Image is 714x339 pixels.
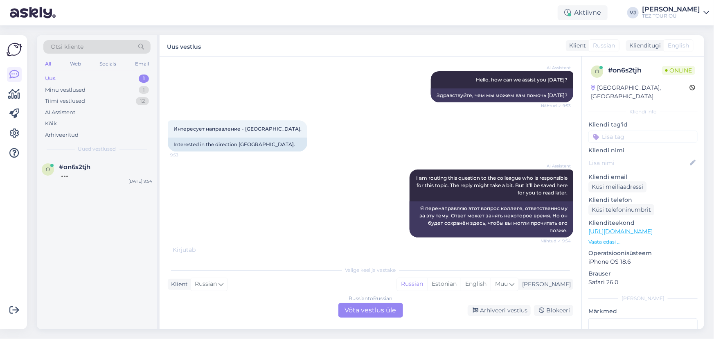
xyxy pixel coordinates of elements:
[197,246,198,253] span: .
[588,196,698,204] p: Kliendi telefon
[588,173,698,181] p: Kliendi email
[589,158,688,167] input: Lisa nimi
[534,305,573,316] div: Blokeeri
[626,41,661,50] div: Klienditugi
[46,166,50,172] span: o
[397,278,427,290] div: Russian
[519,280,571,289] div: [PERSON_NAME]
[168,138,307,151] div: Interested in the direction [GEOGRAPHIC_DATA].
[668,41,689,50] span: English
[588,120,698,129] p: Kliendi tag'id
[59,163,90,171] span: #on6s2tjh
[642,6,709,19] a: [PERSON_NAME]TEZ TOUR OÜ
[588,181,646,192] div: Küsi meiliaadressi
[662,66,695,75] span: Online
[427,278,461,290] div: Estonian
[476,77,568,83] span: Hello, how can we assist you [DATE]?
[45,75,56,83] div: Uus
[98,59,118,69] div: Socials
[588,108,698,115] div: Kliendi info
[566,41,586,50] div: Klient
[588,204,654,215] div: Küsi telefoninumbrit
[588,219,698,227] p: Klienditeekond
[338,303,403,318] div: Võta vestlus üle
[588,269,698,278] p: Brauser
[588,307,698,316] p: Märkmed
[168,246,573,254] div: Kirjutab
[642,13,700,19] div: TEZ TOUR OÜ
[461,278,491,290] div: English
[173,126,302,132] span: Интересует направление - [GEOGRAPHIC_DATA].
[133,59,151,69] div: Email
[588,278,698,287] p: Safari 26.0
[558,5,608,20] div: Aktiivne
[136,97,149,105] div: 12
[642,6,700,13] div: [PERSON_NAME]
[608,66,662,75] div: # on6s2tjh
[495,280,508,287] span: Muu
[540,163,571,169] span: AI Assistent
[168,280,188,289] div: Klient
[588,258,698,266] p: iPhone OS 18.6
[468,305,531,316] div: Arhiveeri vestlus
[588,249,698,258] p: Operatsioonisüsteem
[195,280,217,289] span: Russian
[170,152,201,158] span: 9:53
[43,59,53,69] div: All
[416,175,569,196] span: I am routing this question to the colleague who is responsible for this topic. The reply might ta...
[349,295,392,302] div: Russian to Russian
[78,145,116,153] span: Uued vestlused
[7,42,22,57] img: Askly Logo
[588,295,698,302] div: [PERSON_NAME]
[540,65,571,71] span: AI Assistent
[168,267,573,274] div: Valige keel ja vastake
[540,103,571,109] span: Nähtud ✓ 9:53
[139,86,149,94] div: 1
[45,131,79,139] div: Arhiveeritud
[588,131,698,143] input: Lisa tag
[588,228,653,235] a: [URL][DOMAIN_NAME]
[45,97,85,105] div: Tiimi vestlused
[196,246,197,253] span: .
[45,86,86,94] div: Minu vestlused
[410,201,573,237] div: Я перенаправляю этот вопрос коллеге, ответственному за эту тему. Ответ может занять некоторое вре...
[588,238,698,246] p: Vaata edasi ...
[45,120,57,128] div: Kõik
[627,7,639,18] div: VJ
[139,75,149,83] div: 1
[540,238,571,244] span: Nähtud ✓ 9:54
[167,40,201,51] label: Uus vestlus
[593,41,615,50] span: Russian
[431,88,573,102] div: Здравствуйте, чем мы можем вам помочь [DATE]?
[128,178,152,184] div: [DATE] 9:54
[51,43,83,51] span: Otsi kliente
[595,68,599,75] span: o
[68,59,83,69] div: Web
[45,108,75,117] div: AI Assistent
[591,84,689,101] div: [GEOGRAPHIC_DATA], [GEOGRAPHIC_DATA]
[588,146,698,155] p: Kliendi nimi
